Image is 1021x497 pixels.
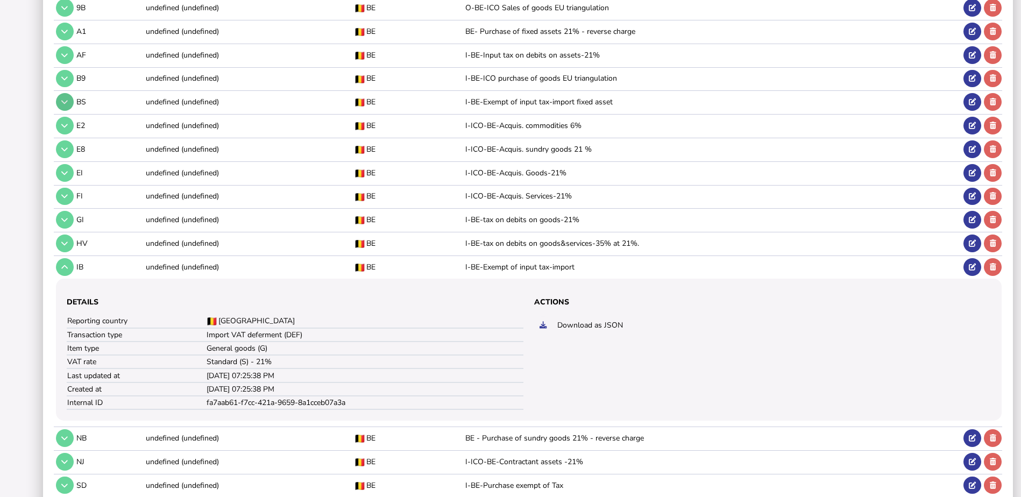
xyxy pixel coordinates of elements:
[206,328,523,342] td: Import VAT deferment (DEF)
[984,429,1002,447] button: Delete tax code
[354,28,365,36] img: BE flag
[963,117,981,134] button: Edit tax code
[463,91,962,113] td: I-BE-Exempt of input tax-import fixed asset
[354,3,463,13] div: BE
[354,97,463,107] div: BE
[354,193,365,201] img: BE flag
[354,26,463,37] div: BE
[354,482,365,490] img: BE flag
[56,93,74,111] button: Tax code details
[463,67,962,89] td: I-BE-ICO purchase of goods EU triangulation
[354,457,463,467] div: BE
[984,70,1002,88] button: Delete tax code
[354,98,365,106] img: BE flag
[963,188,981,205] button: Edit tax code
[354,146,365,154] img: BE flag
[67,368,206,382] td: Last updated at
[984,258,1002,276] button: Delete tax code
[963,46,981,64] button: Edit tax code
[354,435,365,443] img: BE flag
[354,75,365,83] img: BE flag
[206,342,523,355] td: General goods (G)
[963,258,981,276] button: Edit tax code
[144,91,352,113] td: undefined (undefined)
[963,23,981,40] button: Edit tax code
[963,211,981,229] button: Edit tax code
[207,317,217,325] img: BE flag
[984,188,1002,205] button: Delete tax code
[984,453,1002,471] button: Delete tax code
[206,396,523,409] td: fa7aab61-f7cc-421a-9659-8a1cceb07a3a
[67,396,206,409] td: Internal ID
[74,91,144,113] td: BS
[963,140,981,158] button: Edit tax code
[74,474,144,496] td: SD
[144,67,352,89] td: undefined (undefined)
[354,169,365,177] img: BE flag
[74,255,144,278] td: IB
[206,355,523,368] td: Standard (S) - 21%
[67,355,206,368] td: VAT rate
[963,429,981,447] button: Edit tax code
[144,20,352,42] td: undefined (undefined)
[56,188,74,205] button: Tax code details
[354,480,463,491] div: BE
[144,255,352,278] td: undefined (undefined)
[144,44,352,66] td: undefined (undefined)
[144,450,352,472] td: undefined (undefined)
[463,232,962,254] td: I-BE-tax on debits on goods&services-35% at 21%.
[354,168,463,178] div: BE
[984,477,1002,494] button: Delete tax code
[56,164,74,182] button: Tax code details
[74,450,144,472] td: NJ
[67,342,206,355] td: Item type
[354,262,463,272] div: BE
[354,73,463,83] div: BE
[56,140,74,158] button: Tax code details
[557,320,991,330] div: Download as JSON
[463,138,962,160] td: I-ICO-BE-Acquis. sundry goods 21 %
[463,161,962,183] td: I-ICO-BE-Acquis. Goods-21%
[144,185,352,207] td: undefined (undefined)
[56,46,74,64] button: Tax code details
[963,235,981,252] button: Edit tax code
[144,427,352,449] td: undefined (undefined)
[56,453,74,471] button: Tax code details
[354,458,365,466] img: BE flag
[354,191,463,201] div: BE
[463,255,962,278] td: I-BE-Exempt of input tax-import
[354,215,463,225] div: BE
[144,232,352,254] td: undefined (undefined)
[74,115,144,137] td: E2
[463,185,962,207] td: I-ICO-BE-Acquis. Services-21%
[984,235,1002,252] button: Delete tax code
[144,161,352,183] td: undefined (undefined)
[67,315,206,328] td: Reporting country
[963,93,981,111] button: Edit tax code
[354,240,365,248] img: BE flag
[206,368,523,382] td: [DATE] 07:25:38 PM
[74,44,144,66] td: AF
[963,453,981,471] button: Edit tax code
[984,23,1002,40] button: Delete tax code
[984,164,1002,182] button: Delete tax code
[56,258,74,276] button: Tax code details
[354,216,365,224] img: BE flag
[56,235,74,252] button: Tax code details
[56,23,74,40] button: Tax code details
[74,232,144,254] td: HV
[144,474,352,496] td: undefined (undefined)
[354,264,365,272] img: BE flag
[56,70,74,88] button: Tax code details
[56,117,74,134] button: Tax code details
[74,185,144,207] td: FI
[463,450,962,472] td: I-ICO-BE-Contractant assets -21%
[984,93,1002,111] button: Delete tax code
[56,211,74,229] button: Tax code details
[144,209,352,231] td: undefined (undefined)
[74,20,144,42] td: A1
[354,433,463,443] div: BE
[74,138,144,160] td: E8
[463,209,962,231] td: I-BE-tax on debits on goods-21%
[74,161,144,183] td: EI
